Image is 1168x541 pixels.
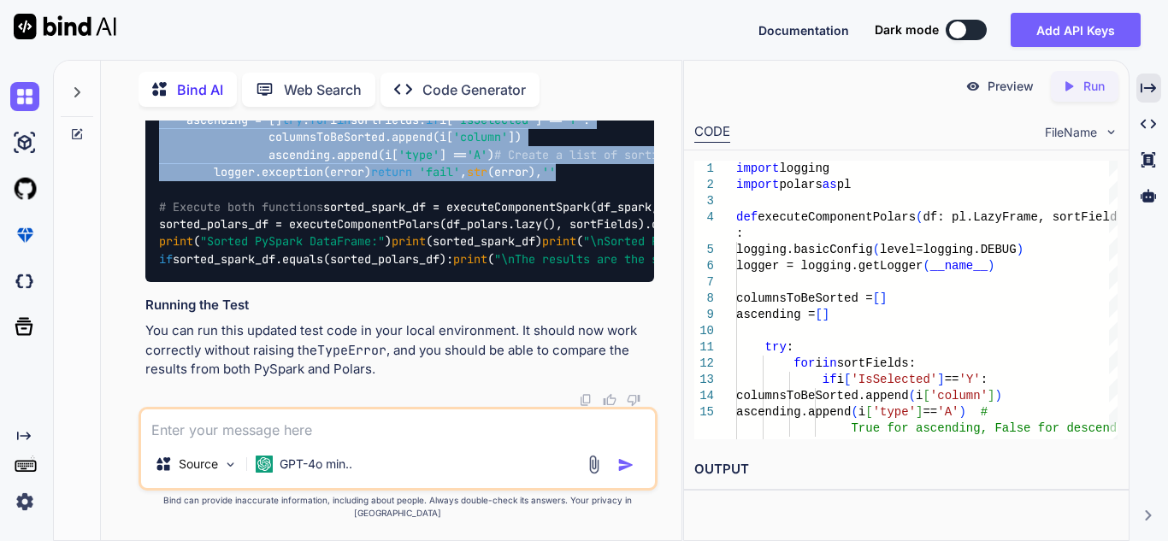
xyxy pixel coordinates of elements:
span: ] [823,308,829,321]
span: ] [937,373,944,386]
span: ( [873,243,880,256]
img: ai-studio [10,128,39,157]
span: 'IsSelected' [851,373,937,386]
span: i [916,389,923,403]
span: ( [923,259,929,273]
span: ascending = [736,308,815,321]
img: darkCloudIdeIcon [10,267,39,296]
div: 4 [694,209,714,226]
img: preview [965,79,981,94]
img: attachment [584,455,604,474]
span: ascending.append [736,405,851,419]
img: premium [10,221,39,250]
span: ) [988,259,994,273]
div: 6 [694,258,714,274]
span: in [823,356,837,370]
span: if [823,373,837,386]
span: print [542,234,576,250]
span: logger = logging.getLogger [736,259,923,273]
div: 11 [694,339,714,356]
div: CODE [694,122,730,143]
div: 9 [694,307,714,323]
span: # Create a list of sorting expressions [494,147,754,162]
span: 'type' [873,405,916,419]
p: You can run this updated test code in your local environment. It should now work correctly withou... [145,321,654,379]
span: 'IsSelected' [453,112,535,127]
span: if [426,112,439,127]
p: Run [1083,78,1105,95]
p: GPT-4o min.. [280,456,352,473]
p: Web Search [284,79,362,100]
div: 14 [694,388,714,404]
p: Bind AI [177,79,223,100]
span: ) [959,405,966,419]
span: == [945,373,959,386]
img: chat [10,82,39,111]
span: "Sorted PySpark DataFrame:" [200,234,385,250]
span: in [337,112,351,127]
span: ) [995,389,1002,403]
span: # Execute both functions [159,199,323,215]
div: 15 [694,404,714,420]
span: if [159,251,173,267]
div: 13 [694,372,714,388]
span: [ [865,405,872,419]
img: copy [579,393,593,407]
div: 12 [694,356,714,372]
span: [ [873,291,880,305]
span: : [981,373,988,386]
span: __name__ [930,259,988,273]
span: 'A' [467,147,487,162]
span: columnsToBeSorted = [736,291,873,305]
span: columnsToBeSorted.append [736,389,909,403]
div: 7 [694,274,714,291]
span: try [282,112,303,127]
span: print [159,234,193,250]
span: print [453,251,487,267]
span: as [823,178,837,191]
span: level=logging.DEBUG [880,243,1017,256]
span: Dark mode [875,21,939,38]
span: == [923,405,937,419]
span: : [787,340,793,354]
h3: Running the Test [145,296,654,315]
img: GPT-4o mini [256,456,273,473]
span: 'A' [937,405,959,419]
span: 'column' [453,130,508,145]
span: i [815,356,822,370]
span: # [981,405,988,419]
div: 5 [694,242,714,258]
span: 'fail' [419,164,460,179]
span: pl [837,178,852,191]
span: i [858,405,865,419]
span: ] [916,405,923,419]
span: ( [909,389,916,403]
img: chevron down [1104,125,1118,139]
div: 3 [694,193,714,209]
span: "\nSorted Polars DataFrame:" [583,234,775,250]
div: 16 [694,437,714,453]
span: def [736,210,758,224]
p: Bind can provide inaccurate information, including about people. Always double-check its answers.... [139,494,658,520]
code: TypeError [317,342,386,359]
span: ] [880,291,887,305]
span: polars [779,178,822,191]
span: [ [815,308,822,321]
span: ) [1017,243,1023,256]
span: "\nThe results are the same!" [494,251,693,267]
span: logging.basicConfig [736,243,873,256]
span: True for ascending, False for descending [851,421,1138,435]
span: 'type' [398,147,439,162]
span: [ [844,373,851,386]
p: Code Generator [422,79,526,100]
p: Preview [988,78,1034,95]
button: Documentation [758,21,849,39]
span: str [467,164,487,179]
div: 8 [694,291,714,307]
span: logging [779,162,829,175]
span: ] [988,389,994,403]
span: 'Y' [563,112,583,127]
span: ( [851,405,858,419]
div: 2 [694,177,714,193]
span: sortFields: [837,356,916,370]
